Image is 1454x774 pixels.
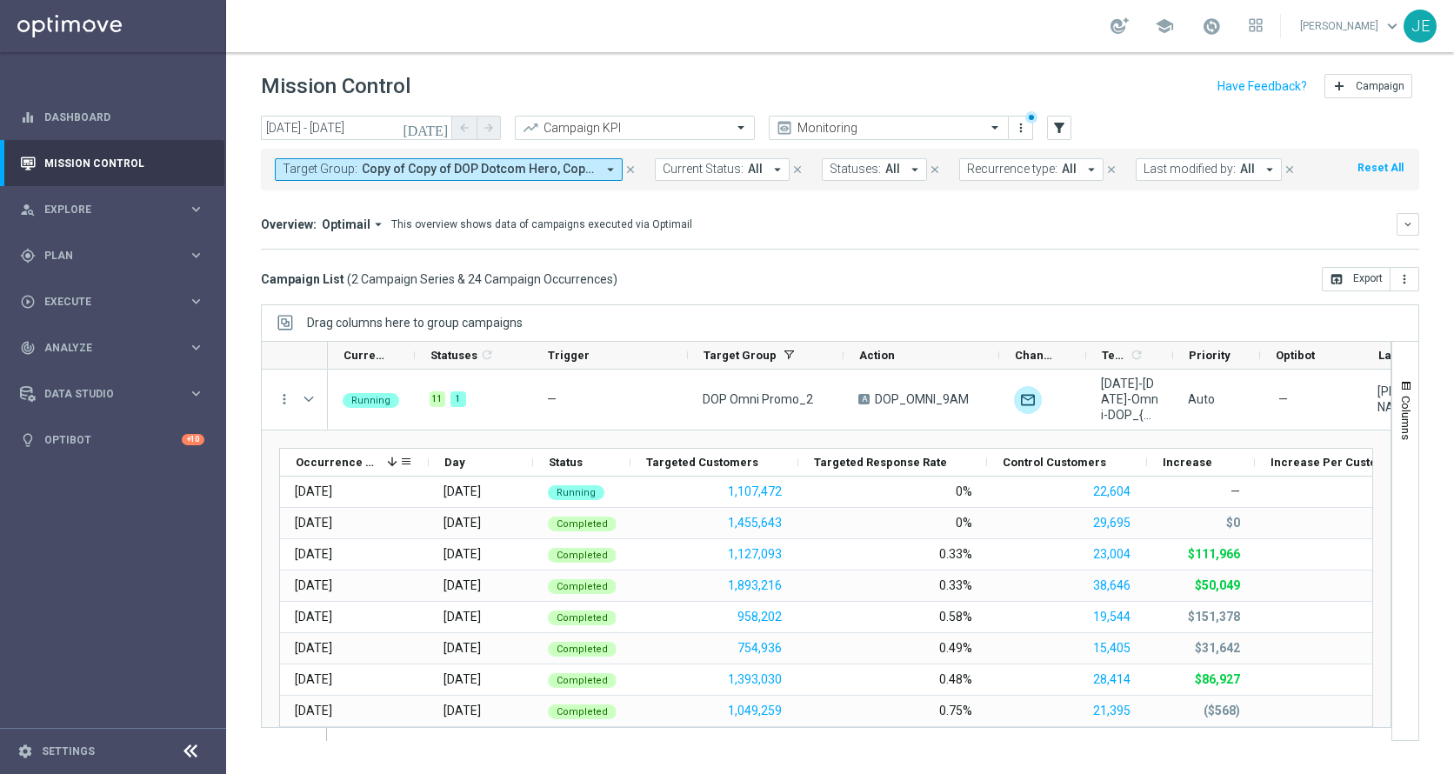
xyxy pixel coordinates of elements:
[295,484,332,499] div: 12 Aug 2025
[351,271,613,287] span: 2 Campaign Series & 24 Campaign Occurrences
[1091,481,1132,503] button: 22,604
[1217,80,1307,92] input: Have Feedback?
[704,349,777,362] span: Target Group
[44,343,188,353] span: Analyze
[20,432,36,448] i: lightbulb
[44,389,188,399] span: Data Studio
[1189,349,1231,362] span: Priority
[548,515,617,531] colored-tag: Completed
[403,120,450,136] i: [DATE]
[1025,111,1037,123] div: There are unsaved changes
[283,162,357,177] span: Target Group:
[295,609,332,624] div: 08 Aug 2025
[19,295,205,309] div: play_circle_outline Execute keyboard_arrow_right
[188,293,204,310] i: keyboard_arrow_right
[967,162,1057,177] span: Recurrence type:
[1377,384,1435,415] div: Nicole Zern
[726,481,784,503] button: 1,107,472
[1144,162,1236,177] span: Last modified by:
[548,671,617,688] colored-tag: Completed
[188,247,204,264] i: keyboard_arrow_right
[1101,376,1158,423] span: 8.10.25-Sunday-Omni-DOP_{X}, 8.11.25-Monday-Omni-DOP_{X}, 8.12.25-Tuesday-Omni-DOP_{X}, 8.13.25-W...
[547,392,557,406] span: —
[1330,272,1344,286] i: open_in_browser
[885,162,900,177] span: All
[483,122,495,134] i: arrow_forward
[1136,158,1282,181] button: Last modified by: All arrow_drop_down
[1188,392,1215,406] span: Auto
[522,119,539,137] i: trending_up
[1284,163,1296,176] i: close
[1188,546,1240,562] p: $111,966
[261,217,317,232] h3: Overview:
[1091,606,1132,628] button: 19,544
[624,163,637,176] i: close
[444,640,481,656] div: Thursday
[480,348,494,362] i: refresh
[188,339,204,356] i: keyboard_arrow_right
[370,217,386,232] i: arrow_drop_down
[1332,79,1346,93] i: add
[444,609,481,624] div: Friday
[1003,456,1106,469] span: Control Customers
[277,391,292,407] button: more_vert
[1271,456,1399,469] span: Increase Per Customer
[790,160,805,179] button: close
[295,515,332,530] div: 11 Aug 2025
[703,391,813,407] span: DOP Omni Promo_2
[1014,386,1042,414] div: Optimail
[1399,396,1413,440] span: Columns
[663,162,744,177] span: Current Status:
[19,341,205,355] button: track_changes Analyze keyboard_arrow_right
[261,116,452,140] input: Select date range
[444,515,481,530] div: Monday
[20,294,36,310] i: play_circle_outline
[391,217,692,232] div: This overview shows data of campaigns executed via Optimail
[44,417,182,463] a: Optibot
[515,116,755,140] ng-select: Campaign KPI
[307,316,523,330] div: Row Groups
[646,456,758,469] span: Targeted Customers
[1322,271,1419,285] multiple-options-button: Export to CSV
[1397,213,1419,236] button: keyboard_arrow_down
[557,581,608,592] span: Completed
[1127,345,1144,364] span: Calculate column
[295,671,332,687] div: 06 Aug 2025
[770,162,785,177] i: arrow_drop_down
[1404,10,1437,43] div: JE
[19,387,205,401] button: Data Studio keyboard_arrow_right
[20,294,188,310] div: Execute
[450,391,466,407] div: 1
[20,110,36,125] i: equalizer
[736,606,784,628] button: 958,202
[44,204,188,215] span: Explore
[444,546,481,562] div: Sunday
[20,340,188,356] div: Analyze
[548,640,617,657] colored-tag: Completed
[1262,162,1277,177] i: arrow_drop_down
[20,140,204,186] div: Mission Control
[557,675,608,686] span: Completed
[1282,160,1297,179] button: close
[859,349,895,362] span: Action
[1155,17,1174,36] span: school
[1204,703,1240,718] p: ($568)
[20,386,188,402] div: Data Studio
[261,74,410,99] h1: Mission Control
[182,434,204,445] div: +10
[19,203,205,217] button: person_search Explore keyboard_arrow_right
[1051,120,1067,136] i: filter_alt
[1091,700,1132,722] button: 21,395
[477,116,501,140] button: arrow_forward
[1276,349,1315,362] span: Optibot
[939,546,972,562] div: 0.33%
[1356,158,1405,177] button: Reset All
[452,116,477,140] button: arrow_back
[1322,267,1391,291] button: open_in_browser Export
[444,456,465,469] span: Day
[444,484,481,499] div: Tuesday
[1324,74,1412,98] button: add Campaign
[444,703,481,718] div: Tuesday
[726,512,784,534] button: 1,455,643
